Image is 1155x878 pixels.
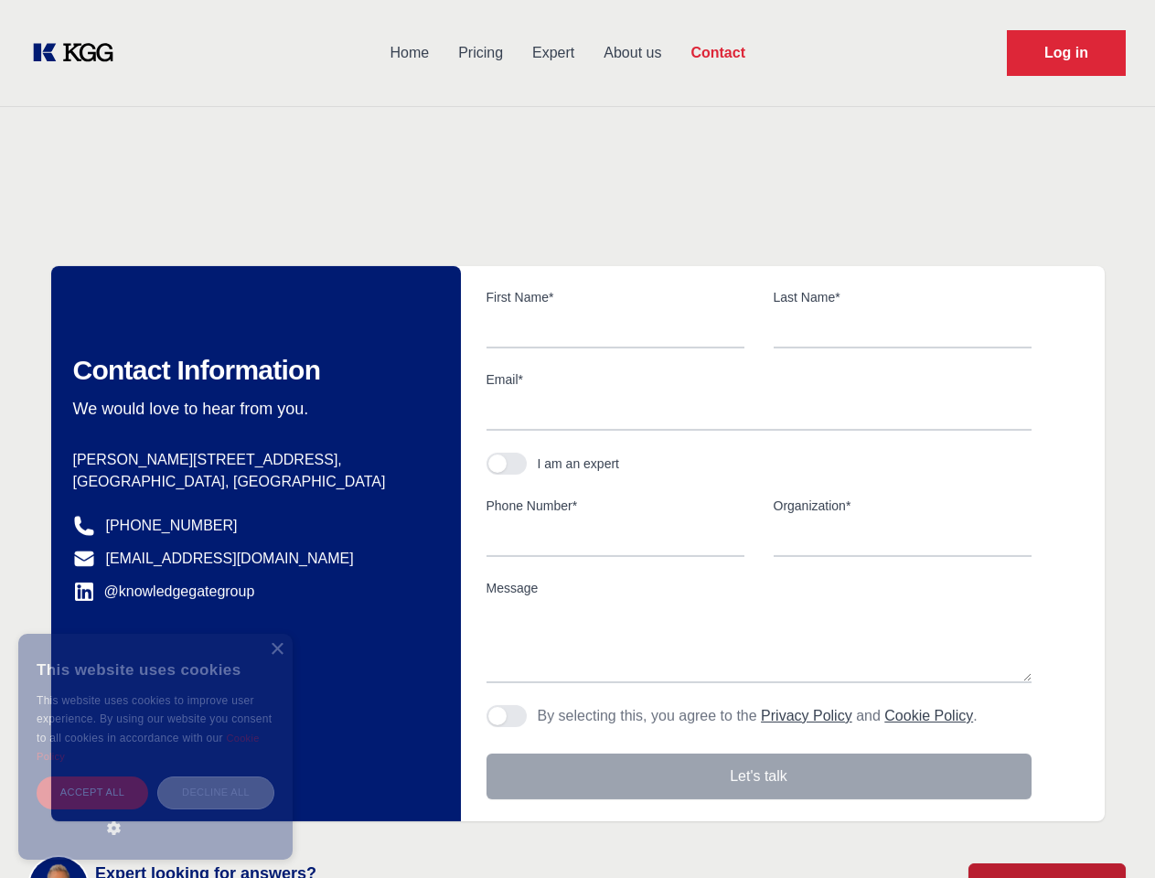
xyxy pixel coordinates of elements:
[774,288,1032,306] label: Last Name*
[884,708,973,723] a: Cookie Policy
[676,29,760,77] a: Contact
[761,708,852,723] a: Privacy Policy
[106,548,354,570] a: [EMAIL_ADDRESS][DOMAIN_NAME]
[73,449,432,471] p: [PERSON_NAME][STREET_ADDRESS],
[538,455,620,473] div: I am an expert
[1007,30,1126,76] a: Request Demo
[487,288,744,306] label: First Name*
[73,354,432,387] h2: Contact Information
[589,29,676,77] a: About us
[37,694,272,744] span: This website uses cookies to improve user experience. By using our website you consent to all coo...
[774,497,1032,515] label: Organization*
[73,471,432,493] p: [GEOGRAPHIC_DATA], [GEOGRAPHIC_DATA]
[37,776,148,808] div: Accept all
[487,579,1032,597] label: Message
[487,370,1032,389] label: Email*
[444,29,518,77] a: Pricing
[73,398,432,420] p: We would love to hear from you.
[29,38,128,68] a: KOL Knowledge Platform: Talk to Key External Experts (KEE)
[538,705,978,727] p: By selecting this, you agree to the and .
[157,776,274,808] div: Decline all
[487,754,1032,799] button: Let's talk
[37,648,274,691] div: This website uses cookies
[487,497,744,515] label: Phone Number*
[518,29,589,77] a: Expert
[37,733,260,762] a: Cookie Policy
[106,515,238,537] a: [PHONE_NUMBER]
[1064,790,1155,878] iframe: Chat Widget
[270,643,283,657] div: Close
[375,29,444,77] a: Home
[73,581,255,603] a: @knowledgegategroup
